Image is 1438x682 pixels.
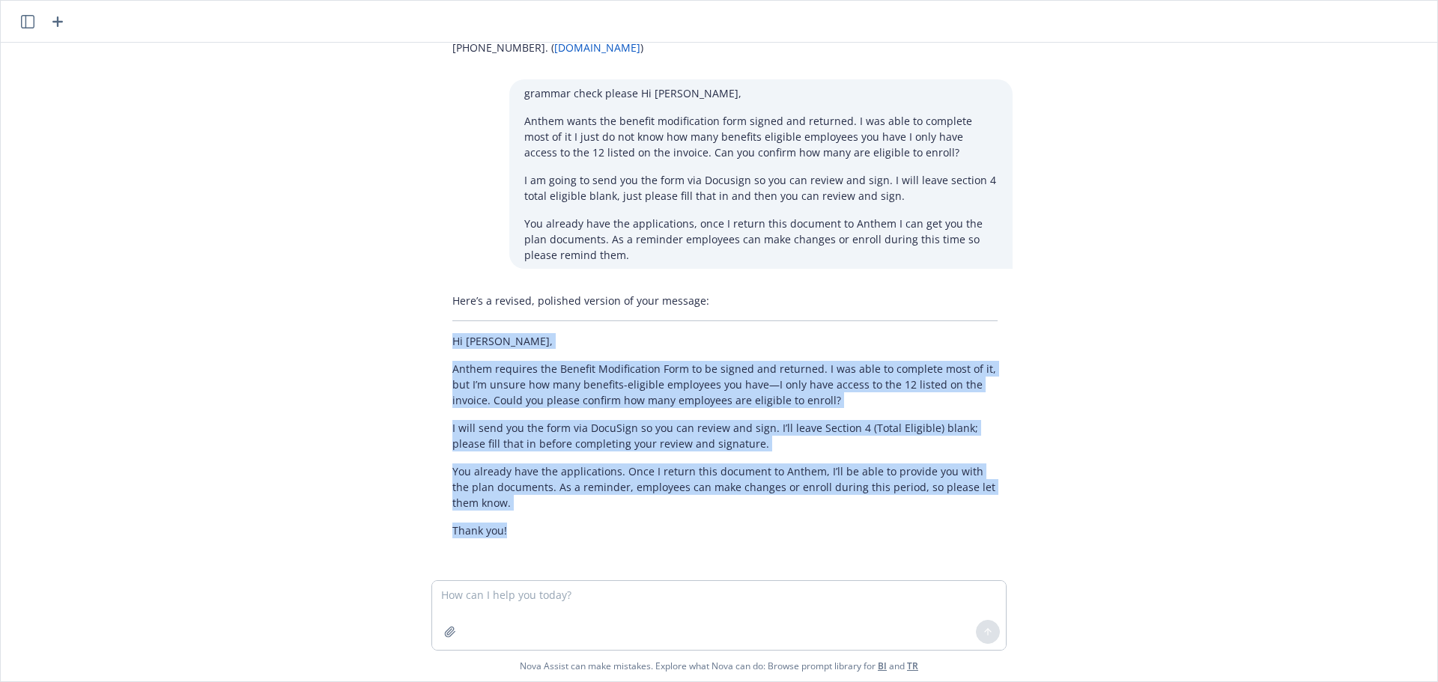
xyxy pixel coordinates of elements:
[452,293,998,308] p: Here’s a revised, polished version of your message:
[452,361,998,408] p: Anthem requires the Benefit Modification Form to be signed and returned. I was able to complete m...
[452,333,998,349] p: Hi [PERSON_NAME],
[554,40,640,55] a: [DOMAIN_NAME]
[452,523,998,538] p: Thank you!
[907,660,918,672] a: TR
[524,172,998,204] p: I am going to send you the form via Docusign so you can review and sign. I will leave section 4 t...
[524,85,998,101] p: grammar check please Hi [PERSON_NAME],
[878,660,887,672] a: BI
[524,216,998,263] p: You already have the applications, once I return this document to Anthem I can get you the plan d...
[452,463,998,511] p: You already have the applications. Once I return this document to Anthem, I’ll be able to provide...
[520,651,918,681] span: Nova Assist can make mistakes. Explore what Nova can do: Browse prompt library for and
[524,113,998,160] p: Anthem wants the benefit modification form signed and returned. I was able to complete most of it...
[452,420,998,451] p: I will send you the form via DocuSign so you can review and sign. I’ll leave Section 4 (Total Eli...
